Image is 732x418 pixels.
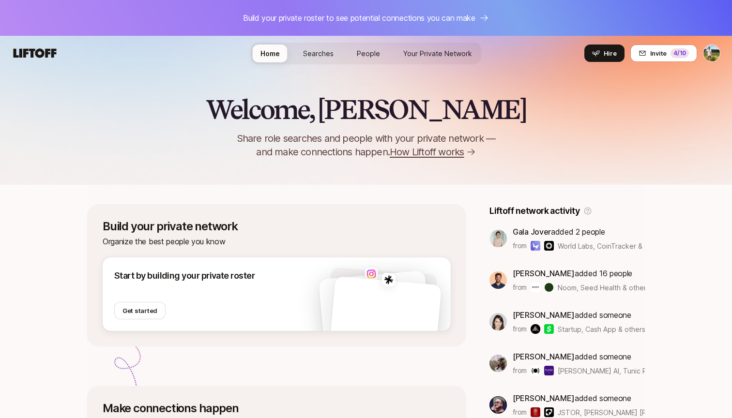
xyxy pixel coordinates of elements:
img: JSTOR [531,407,540,417]
span: Startup, Cash App & others [558,325,645,333]
span: [PERSON_NAME] [513,269,575,278]
p: from [513,323,527,335]
div: 4 /10 [671,48,689,58]
img: 3f97a976_3792_4baf_b6b0_557933e89327.jpg [489,355,507,372]
img: Kleiner Perkins [544,407,554,417]
h2: Welcome, [PERSON_NAME] [206,95,527,124]
span: [PERSON_NAME] AI, Tunic Pay & others [558,367,684,375]
span: Your Private Network [403,48,472,59]
button: Tyler Kieft [703,45,720,62]
a: Searches [295,45,341,62]
button: Invite4/10 [630,45,697,62]
img: Startup [531,324,540,334]
p: Liftoff network activity [489,204,579,218]
p: added 2 people [513,225,645,238]
img: Noom [531,283,540,292]
span: World Labs, CoinTracker & others [558,242,665,250]
p: Build your private roster to see potential connections you can make [243,12,475,24]
p: Start by building your private roster [114,269,255,283]
a: How Liftoff works [390,145,475,159]
img: 8449d47f_5acf_49ef_9f9e_04c873acc53a.jpg [381,272,396,287]
span: Hire [604,48,617,58]
a: Your Private Network [396,45,480,62]
span: Home [260,48,280,59]
p: from [513,282,527,293]
span: [PERSON_NAME] [513,310,575,320]
img: b9693bf8_78e1_4a4a_9570_b40954738491.jpg [489,396,507,414]
p: added someone [513,392,645,404]
img: Seed Health [544,283,554,292]
span: Noom, Seed Health & others [558,284,650,292]
span: Searches [303,48,334,59]
img: Tyler Kieft [703,45,720,61]
a: Home [253,45,288,62]
img: 7661de7f_06e1_4c69_8654_c3eaf64fb6e4.jpg [364,267,379,281]
img: ACg8ocKhcGRvChYzWN2dihFRyxedT7mU-5ndcsMXykEoNcm4V62MVdan=s160-c [489,230,507,247]
span: JSTOR, [PERSON_NAME] [PERSON_NAME] & others [558,408,722,417]
p: added 16 people [513,267,645,280]
p: added someone [513,309,645,321]
p: from [513,240,527,252]
p: Make connections happen [103,402,451,415]
p: Organize the best people you know [103,235,451,248]
span: [PERSON_NAME] [513,393,575,403]
img: 7443b424_380f_46ee_91be_ae093b7e9b5a.jpg [489,313,507,330]
p: added someone [513,350,645,363]
button: Hire [584,45,625,62]
span: Gala Jover [513,227,551,237]
img: CoinTracker [544,241,554,251]
span: [PERSON_NAME] [513,352,575,361]
img: World Labs [531,241,540,251]
button: Get started [114,302,166,319]
p: Build your private network [103,220,451,233]
img: Cash App [544,324,554,334]
img: 5bed2b0a_e7df_4436_8690_b8ce18a108b4.jfif [489,271,507,289]
span: How Liftoff works [390,145,464,159]
p: Share role searches and people with your private network — and make connections happen. [221,132,511,159]
span: Invite [650,48,667,58]
img: Tunic Pay [544,366,554,375]
p: from [513,406,527,418]
p: from [513,365,527,376]
a: People [349,45,388,62]
span: People [357,48,380,59]
img: Portia AI [531,366,540,375]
